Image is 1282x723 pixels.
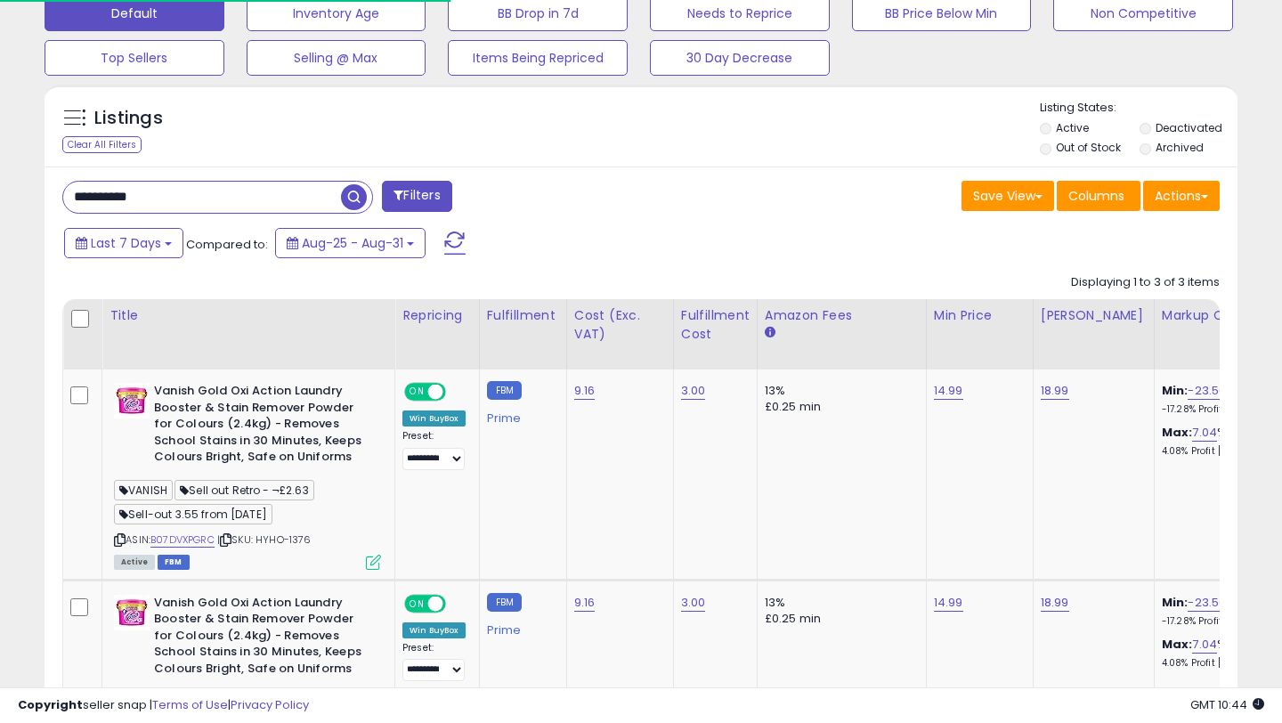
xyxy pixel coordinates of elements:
[402,430,466,470] div: Preset:
[231,696,309,713] a: Privacy Policy
[487,404,553,426] div: Prime
[487,381,522,400] small: FBM
[114,555,155,570] span: All listings currently available for purchase on Amazon
[574,594,596,612] a: 9.16
[1068,187,1124,205] span: Columns
[765,611,913,627] div: £0.25 min
[402,642,466,682] div: Preset:
[1057,181,1140,211] button: Columns
[1041,594,1069,612] a: 18.99
[1040,100,1238,117] p: Listing States:
[765,306,919,325] div: Amazon Fees
[765,595,913,611] div: 13%
[114,504,272,524] span: Sell-out 3.55 from [DATE]
[934,594,963,612] a: 14.99
[487,616,553,638] div: Prime
[1188,594,1226,612] a: -23.56
[158,555,190,570] span: FBM
[1041,382,1069,400] a: 18.99
[1188,382,1226,400] a: -23.56
[302,234,403,252] span: Aug-25 - Aug-31
[402,622,466,638] div: Win BuyBox
[681,594,706,612] a: 3.00
[91,234,161,252] span: Last 7 Days
[487,593,522,612] small: FBM
[402,410,466,426] div: Win BuyBox
[574,382,596,400] a: 9.16
[247,40,426,76] button: Selling @ Max
[150,532,215,548] a: B07DVXPGRC
[1190,696,1264,713] span: 2025-09-10 10:44 GMT
[154,595,370,682] b: Vanish Gold Oxi Action Laundry Booster & Stain Remover Powder for Colours (2.4kg) - Removes Schoo...
[765,383,913,399] div: 13%
[406,385,428,400] span: ON
[1071,274,1220,291] div: Displaying 1 to 3 of 3 items
[275,228,426,258] button: Aug-25 - Aug-31
[382,181,451,212] button: Filters
[961,181,1054,211] button: Save View
[934,382,963,400] a: 14.99
[174,480,314,500] span: Sell out Retro - ¬£2.63
[681,306,750,344] div: Fulfillment Cost
[64,228,183,258] button: Last 7 Days
[1162,594,1189,611] b: Min:
[217,532,312,547] span: | SKU: HYHO-1376
[114,383,381,567] div: ASIN:
[681,382,706,400] a: 3.00
[1156,120,1222,135] label: Deactivated
[114,480,173,500] span: VANISH
[110,306,387,325] div: Title
[1156,140,1204,155] label: Archived
[448,40,628,76] button: Items Being Repriced
[1056,140,1121,155] label: Out of Stock
[152,696,228,713] a: Terms of Use
[765,399,913,415] div: £0.25 min
[186,236,268,253] span: Compared to:
[1162,636,1193,653] b: Max:
[94,106,163,131] h5: Listings
[650,40,830,76] button: 30 Day Decrease
[1162,382,1189,399] b: Min:
[18,696,83,713] strong: Copyright
[487,306,559,325] div: Fulfillment
[1192,636,1217,654] a: 7.04
[934,306,1026,325] div: Min Price
[45,40,224,76] button: Top Sellers
[114,595,150,630] img: 51u7BVYQTZL._SL40_.jpg
[765,325,775,341] small: Amazon Fees.
[1143,181,1220,211] button: Actions
[1056,120,1089,135] label: Active
[402,306,472,325] div: Repricing
[443,385,472,400] span: OFF
[406,596,428,611] span: ON
[1041,306,1147,325] div: [PERSON_NAME]
[18,697,309,714] div: seller snap | |
[1192,424,1217,442] a: 7.04
[62,136,142,153] div: Clear All Filters
[154,383,370,470] b: Vanish Gold Oxi Action Laundry Booster & Stain Remover Powder for Colours (2.4kg) - Removes Schoo...
[114,383,150,418] img: 51u7BVYQTZL._SL40_.jpg
[574,306,666,344] div: Cost (Exc. VAT)
[1162,424,1193,441] b: Max:
[443,596,472,611] span: OFF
